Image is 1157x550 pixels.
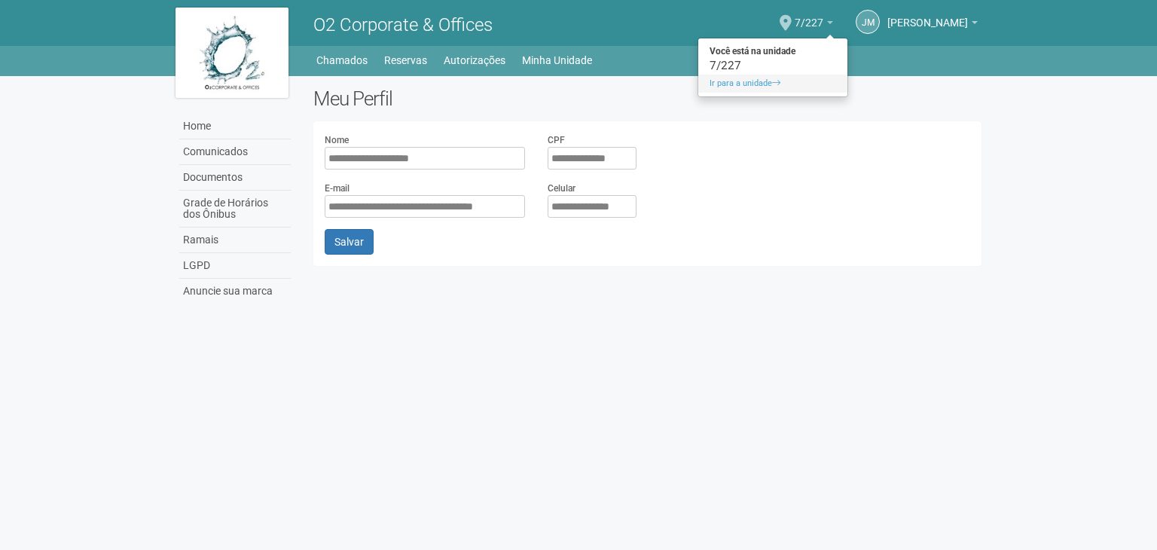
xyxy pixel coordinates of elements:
a: JM [856,10,880,34]
a: [PERSON_NAME] [887,19,978,31]
span: JUACY MENDES DA SILVA [887,2,968,29]
label: Nome [325,133,349,147]
a: 7/227 [795,19,833,31]
a: Minha Unidade [522,50,592,71]
a: LGPD [179,253,291,279]
a: Comunicados [179,139,291,165]
a: Documentos [179,165,291,191]
a: Home [179,114,291,139]
span: O2 Corporate & Offices [313,14,493,35]
a: Chamados [316,50,368,71]
span: 7/227 [795,2,823,29]
strong: Você está na unidade [698,42,847,60]
label: E-mail [325,182,350,195]
img: logo.jpg [176,8,288,98]
a: Grade de Horários dos Ônibus [179,191,291,228]
a: Ramais [179,228,291,253]
button: Salvar [325,229,374,255]
div: 7/227 [698,60,847,71]
a: Reservas [384,50,427,71]
a: Anuncie sua marca [179,279,291,304]
label: Celular [548,182,575,195]
a: Autorizações [444,50,505,71]
a: Ir para a unidade [698,75,847,93]
label: CPF [548,133,565,147]
h2: Meu Perfil [313,87,981,110]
